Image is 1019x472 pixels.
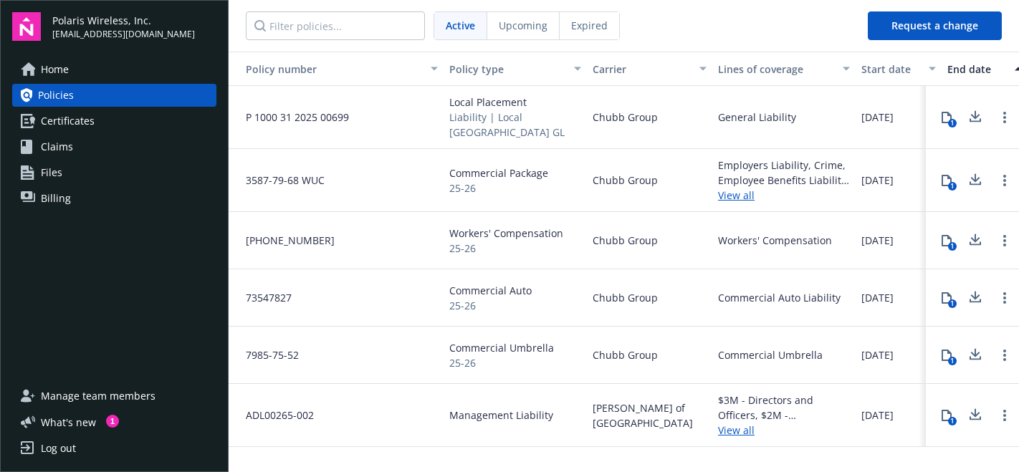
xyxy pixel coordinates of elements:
[587,52,712,86] button: Carrier
[712,52,856,86] button: Lines of coverage
[861,347,894,362] span: [DATE]
[996,347,1013,364] a: Open options
[12,12,41,41] img: navigator-logo.svg
[499,18,547,33] span: Upcoming
[948,182,957,191] div: 1
[571,18,608,33] span: Expired
[41,385,156,408] span: Manage team members
[12,110,216,133] a: Certificates
[41,58,69,81] span: Home
[947,62,1006,77] div: End date
[449,283,532,298] span: Commercial Auto
[948,242,957,251] div: 1
[932,226,961,255] button: 1
[234,110,349,125] span: P 1000 31 2025 00699
[718,110,796,125] div: General Liability
[41,187,71,210] span: Billing
[12,385,216,408] a: Manage team members
[932,341,961,370] button: 1
[12,84,216,107] a: Policies
[12,58,216,81] a: Home
[234,290,292,305] span: 73547827
[41,161,62,184] span: Files
[106,415,119,428] div: 1
[12,135,216,158] a: Claims
[52,12,216,41] button: Polaris Wireless, Inc.[EMAIL_ADDRESS][DOMAIN_NAME]
[996,289,1013,307] a: Open options
[718,158,850,188] div: Employers Liability, Crime, Employee Benefits Liability, Workers' Compensation, Commercial Proper...
[12,187,216,210] a: Billing
[996,109,1013,126] a: Open options
[234,173,325,188] span: 3587-79-68 WUC
[861,290,894,305] span: [DATE]
[12,415,119,430] button: What's new1
[449,355,554,370] span: 25-26
[996,407,1013,424] a: Open options
[449,95,581,110] span: Local Placement
[449,408,553,423] span: Management Liability
[718,233,832,248] div: Workers' Compensation
[932,166,961,195] button: 1
[234,233,335,248] span: [PHONE_NUMBER]
[861,408,894,423] span: [DATE]
[718,290,841,305] div: Commercial Auto Liability
[234,408,314,423] span: ADL00265-002
[449,165,548,180] span: Commercial Package
[948,357,957,365] div: 1
[41,415,96,430] span: What ' s new
[718,347,823,362] div: Commercial Umbrella
[234,62,422,77] div: Toggle SortBy
[449,110,581,140] span: Liability | Local [GEOGRAPHIC_DATA] GL
[234,347,299,362] span: 7985-75-52
[234,62,422,77] div: Policy number
[948,417,957,425] div: 1
[856,52,942,86] button: Start date
[593,400,707,430] span: [PERSON_NAME] of [GEOGRAPHIC_DATA]
[948,299,957,308] div: 1
[593,173,658,188] span: Chubb Group
[948,119,957,127] div: 1
[593,110,658,125] span: Chubb Group
[41,437,76,460] div: Log out
[41,110,95,133] span: Certificates
[996,172,1013,189] a: Open options
[449,226,563,241] span: Workers' Compensation
[38,84,74,107] span: Policies
[41,135,73,158] span: Claims
[449,180,548,196] span: 25-26
[52,13,195,28] span: Polaris Wireless, Inc.
[446,18,475,33] span: Active
[449,298,532,313] span: 25-26
[52,28,195,41] span: [EMAIL_ADDRESS][DOMAIN_NAME]
[593,62,691,77] div: Carrier
[718,62,834,77] div: Lines of coverage
[246,11,425,40] input: Filter policies...
[718,188,850,203] a: View all
[444,52,587,86] button: Policy type
[861,62,920,77] div: Start date
[932,401,961,430] button: 1
[449,62,565,77] div: Policy type
[932,103,961,132] button: 1
[593,233,658,248] span: Chubb Group
[861,110,894,125] span: [DATE]
[449,340,554,355] span: Commercial Umbrella
[12,161,216,184] a: Files
[449,241,563,256] span: 25-26
[718,392,850,423] div: $3M - Directors and Officers, $2M - Employment Practices Liability
[868,11,1002,40] button: Request a change
[861,233,894,248] span: [DATE]
[593,347,658,362] span: Chubb Group
[593,290,658,305] span: Chubb Group
[932,284,961,312] button: 1
[996,232,1013,249] a: Open options
[718,423,850,438] a: View all
[861,173,894,188] span: [DATE]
